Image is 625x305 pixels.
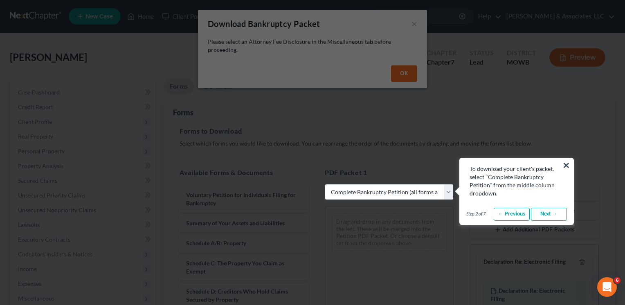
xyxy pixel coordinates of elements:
span: 6 [614,277,621,284]
div: To download your client's packet, select "Complete Bankruptcy Petition" from the middle column dr... [470,165,564,197]
span: Step 2 of 7 [466,211,486,217]
iframe: Intercom live chat [597,277,617,297]
button: × [562,159,570,172]
a: ← Previous [494,208,530,221]
a: Next → [531,208,567,221]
